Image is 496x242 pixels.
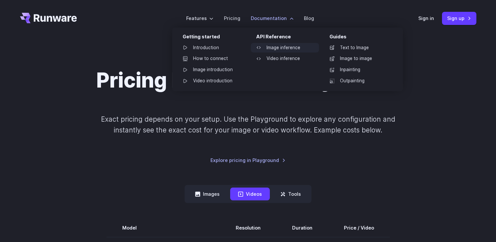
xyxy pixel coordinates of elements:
a: Image introduction [177,65,246,75]
a: Image to image [324,54,392,64]
label: Features [186,14,213,22]
a: Sign in [418,14,434,22]
a: Go to / [20,13,77,23]
a: Inpainting [324,65,392,75]
a: Blog [304,14,314,22]
a: Text to Image [324,43,392,53]
a: Sign up [442,12,476,25]
button: Videos [230,188,270,200]
a: Pricing [224,14,240,22]
label: Documentation [251,14,293,22]
a: Image inference [251,43,319,53]
a: How to connect [177,54,246,64]
div: Guides [329,33,392,43]
button: Images [187,188,228,200]
a: Introduction [177,43,246,53]
a: Outpainting [324,76,392,86]
p: Exact pricing depends on your setup. Use the Playground to explore any configuration and instantl... [88,114,407,136]
th: Resolution [220,219,276,237]
th: Price / Video [328,219,390,237]
div: API Reference [256,33,319,43]
h1: Pricing based on what you use [96,68,400,93]
button: Tools [272,188,309,200]
th: Model [107,219,220,237]
a: Video introduction [177,76,246,86]
th: Duration [276,219,328,237]
div: Getting started [183,33,246,43]
a: Explore pricing in Playground [210,156,286,164]
a: Video inference [251,54,319,64]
